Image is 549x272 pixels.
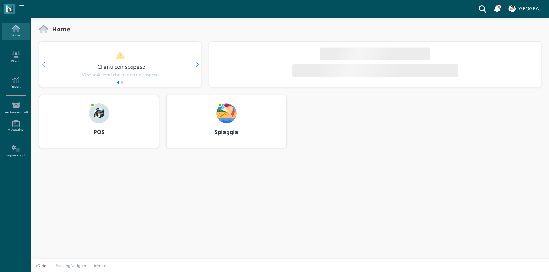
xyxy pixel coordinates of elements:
[2,23,29,40] a: Home
[53,64,190,70] h3: Clienti con sospeso
[2,143,29,160] a: Impostazioni
[42,62,45,67] div: Previous slide
[48,26,70,32] h2: Home
[6,5,13,13] img: logo
[2,48,29,66] a: Clienti
[2,100,29,117] a: Gestione Articoli
[51,51,189,78] a: Clienti con sospeso Vi sono6clienti che hanno un sospeso
[97,73,99,77] b: 6
[504,253,544,267] iframe: Help widget launcher
[39,42,201,87] div: 1 / 2
[89,103,109,123] img: ...
[216,103,237,123] img: ...
[508,5,515,12] img: ...
[518,6,545,12] h4: [GEOGRAPHIC_DATA]
[215,128,238,136] b: Spiaggia
[39,95,159,156] a: ... POS
[2,117,29,134] a: Magazzino
[2,74,29,91] a: Report
[196,62,199,67] div: Next slide
[166,95,286,156] a: ... Spiaggia
[82,72,159,78] span: Vi sono clienti che hanno un sospeso
[507,1,545,16] a: ... [GEOGRAPHIC_DATA]
[93,128,104,136] b: POS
